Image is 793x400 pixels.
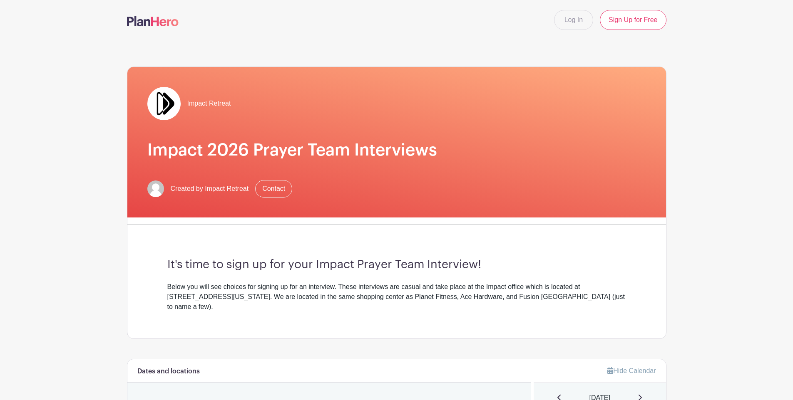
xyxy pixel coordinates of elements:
h1: Impact 2026 Prayer Team Interviews [147,140,646,160]
img: default-ce2991bfa6775e67f084385cd625a349d9dcbb7a52a09fb2fda1e96e2d18dcdb.png [147,180,164,197]
a: Hide Calendar [607,367,656,374]
h6: Dates and locations [137,368,200,375]
div: Below you will see choices for signing up for an interview. These interviews are casual and take ... [167,282,626,312]
a: Log In [554,10,593,30]
img: Double%20Arrow%20Logo.jpg [147,87,181,120]
a: Contact [255,180,292,198]
h3: It's time to sign up for your Impact Prayer Team Interview! [167,258,626,272]
span: Created by Impact Retreat [171,184,249,194]
span: Impact Retreat [187,99,231,109]
img: logo-507f7623f17ff9eddc593b1ce0a138ce2505c220e1c5a4e2b4648c50719b7d32.svg [127,16,179,26]
a: Sign Up for Free [600,10,666,30]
